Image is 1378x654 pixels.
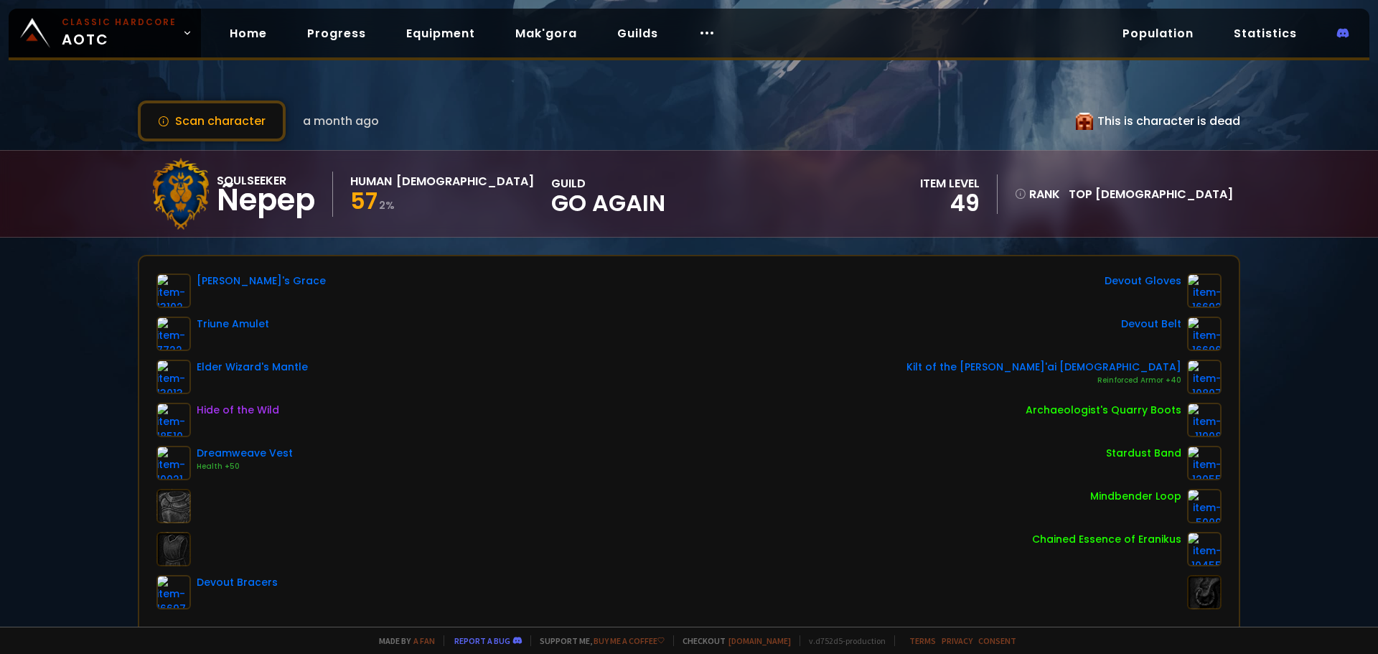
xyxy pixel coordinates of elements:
a: Population [1111,19,1205,48]
a: Report a bug [454,635,510,646]
a: Progress [296,19,378,48]
div: Dreamweave Vest [197,446,293,461]
span: AOTC [62,16,177,50]
img: item-16696 [1187,317,1222,351]
div: Archaeologist's Quarry Boots [1026,403,1181,418]
img: item-5009 [1187,489,1222,523]
img: item-18510 [156,403,191,437]
a: Statistics [1222,19,1308,48]
div: Mindbender Loop [1090,489,1181,504]
div: [DEMOGRAPHIC_DATA] [396,172,534,190]
img: item-16697 [156,575,191,609]
a: a fan [413,635,435,646]
img: item-10807 [1187,360,1222,394]
button: Scan character [138,101,286,141]
div: Kilt of the [PERSON_NAME]'ai [DEMOGRAPHIC_DATA] [906,360,1181,375]
div: Devout Gloves [1105,274,1181,289]
img: item-12055 [1187,446,1222,480]
small: 2 % [379,198,395,212]
span: a month ago [303,112,379,130]
small: Classic Hardcore [62,16,177,29]
div: item level [920,174,980,192]
div: Elder Wizard's Mantle [197,360,308,375]
span: GO AGAIN [551,192,665,214]
div: rank [1015,185,1060,203]
a: Terms [909,635,936,646]
a: Equipment [395,19,487,48]
span: Support me, [530,635,665,646]
div: 49 [920,192,980,214]
a: Home [218,19,278,48]
div: guild [551,174,665,214]
span: Checkout [673,635,791,646]
a: Buy me a coffee [594,635,665,646]
img: item-10455 [1187,532,1222,566]
img: item-10021 [156,446,191,480]
img: item-11908 [1187,403,1222,437]
div: Reinforced Armor +40 [906,375,1181,386]
div: Hide of the Wild [197,403,279,418]
div: Devout Bracers [197,575,278,590]
img: item-13102 [156,274,191,308]
a: Guilds [606,19,670,48]
img: item-13013 [156,360,191,394]
span: v. d752d5 - production [800,635,886,646]
img: item-16692 [1187,274,1222,308]
a: [DOMAIN_NAME] [728,635,791,646]
div: Triune Amulet [197,317,269,332]
div: Health +50 [197,461,293,472]
div: Chained Essence of Eranikus [1032,532,1181,547]
span: Made by [370,635,435,646]
div: Top [1069,185,1233,203]
a: Classic HardcoreAOTC [9,9,201,57]
div: Soulseeker [217,172,315,190]
a: Consent [978,635,1016,646]
div: Ñepep [217,190,315,211]
a: Privacy [942,635,972,646]
div: [PERSON_NAME]'s Grace [197,274,326,289]
span: 57 [350,184,378,217]
a: Mak'gora [504,19,589,48]
img: item-7722 [156,317,191,351]
div: This is character is dead [1076,112,1240,130]
div: Devout Belt [1121,317,1181,332]
div: Stardust Band [1106,446,1181,461]
div: Human [350,172,392,190]
span: [DEMOGRAPHIC_DATA] [1095,186,1233,202]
